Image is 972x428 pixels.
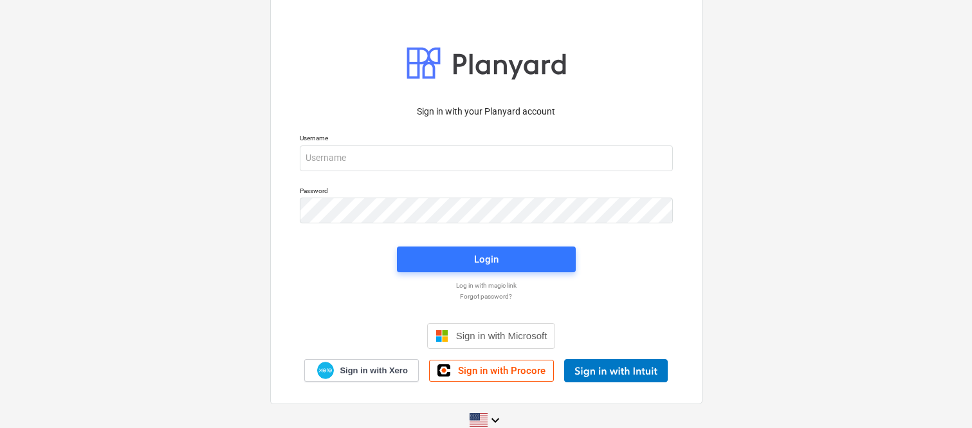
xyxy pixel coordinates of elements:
[429,360,554,382] a: Sign in with Procore
[458,365,546,377] span: Sign in with Procore
[300,187,673,198] p: Password
[300,145,673,171] input: Username
[317,362,334,379] img: Xero logo
[300,134,673,145] p: Username
[304,359,419,382] a: Sign in with Xero
[300,105,673,118] p: Sign in with your Planyard account
[293,292,679,301] a: Forgot password?
[340,365,407,377] span: Sign in with Xero
[488,413,503,428] i: keyboard_arrow_down
[397,247,576,272] button: Login
[293,281,679,290] a: Log in with magic link
[436,330,448,342] img: Microsoft logo
[474,251,499,268] div: Login
[456,330,547,341] span: Sign in with Microsoft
